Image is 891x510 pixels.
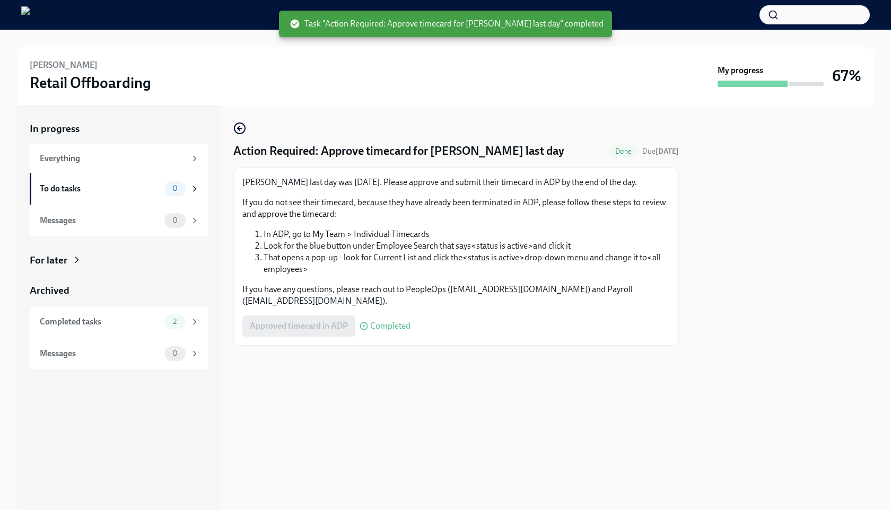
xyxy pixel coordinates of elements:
p: [PERSON_NAME] last day was [DATE]. Please approve and submit their timecard in ADP by the end of ... [242,177,670,188]
li: Look for the blue button under Employee Search that says <status is active> and click it [264,240,670,252]
a: For later [30,253,208,267]
div: To do tasks [40,183,160,195]
h3: 67% [832,66,861,85]
span: Completed [370,322,410,330]
p: If you have any questions, please reach out to PeopleOps ([EMAIL_ADDRESS][DOMAIN_NAME]) and Payro... [242,284,670,307]
span: 0 [166,349,184,357]
li: That opens a pop-up - look for Current List and click the <status is active> drop-down menu and c... [264,252,670,275]
a: Messages0 [30,338,208,370]
span: Task "Action Required: Approve timecard for [PERSON_NAME] last day" completed [290,18,604,30]
span: 2 [167,318,183,326]
strong: My progress [718,65,763,76]
div: Messages [40,348,160,359]
a: Completed tasks2 [30,306,208,338]
li: In ADP, go to My Team > Individual Timecards [264,228,670,240]
span: Done [609,147,638,155]
strong: [DATE] [656,147,679,156]
p: If you do not see their timecard, because they have already been terminated in ADP, please follow... [242,197,670,220]
div: Everything [40,153,186,164]
div: Completed tasks [40,316,160,328]
a: To do tasks0 [30,173,208,205]
a: In progress [30,122,208,136]
a: Archived [30,284,208,297]
span: August 15th, 2025 11:00 [642,146,679,156]
span: 0 [166,184,184,192]
div: For later [30,253,67,267]
a: Messages0 [30,205,208,236]
h6: [PERSON_NAME] [30,59,98,71]
a: Everything [30,144,208,173]
h4: Action Required: Approve timecard for [PERSON_NAME] last day [233,143,564,159]
div: Messages [40,215,160,226]
span: Due [642,147,679,156]
h3: Retail Offboarding [30,73,151,92]
img: Rothy's [21,6,57,23]
span: 0 [166,216,184,224]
